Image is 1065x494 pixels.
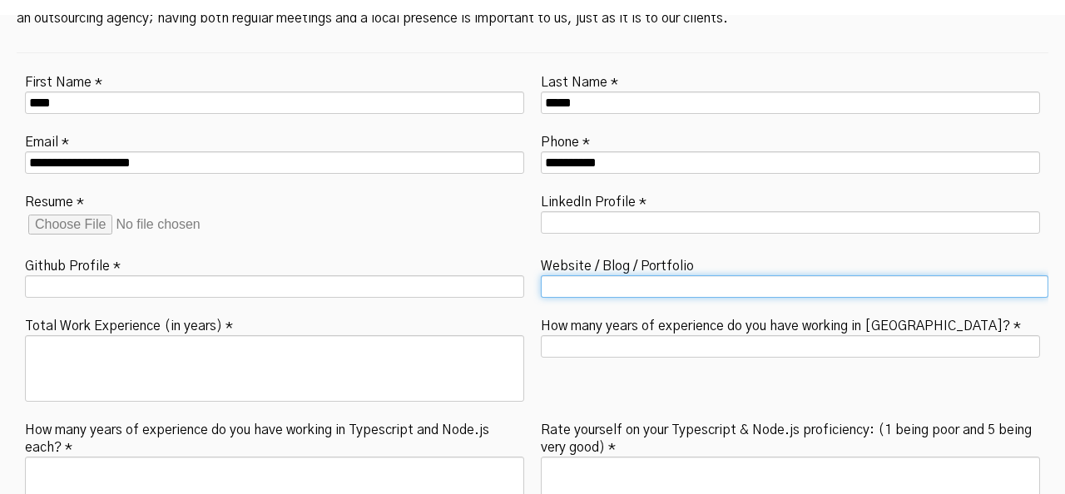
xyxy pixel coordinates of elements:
label: LinkedIn Profile * [541,190,646,211]
label: Rate yourself on your Typescript & Node.js proficiency: (1 being poor and 5 being very good) * [541,417,1040,457]
label: How many years of experience do you have working in Typescript and Node.js each? * [25,417,524,457]
label: Phone * [541,130,590,151]
label: First Name * [25,70,102,91]
label: Website / Blog / Portfolio [541,254,694,275]
label: Email * [25,130,69,151]
label: How many years of experience do you have working in [GEOGRAPHIC_DATA]? * [541,314,1021,335]
label: Total Work Experience (in years) * [25,314,233,335]
label: Github Profile * [25,254,121,275]
label: Resume * [25,190,84,211]
label: Last Name * [541,70,618,91]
